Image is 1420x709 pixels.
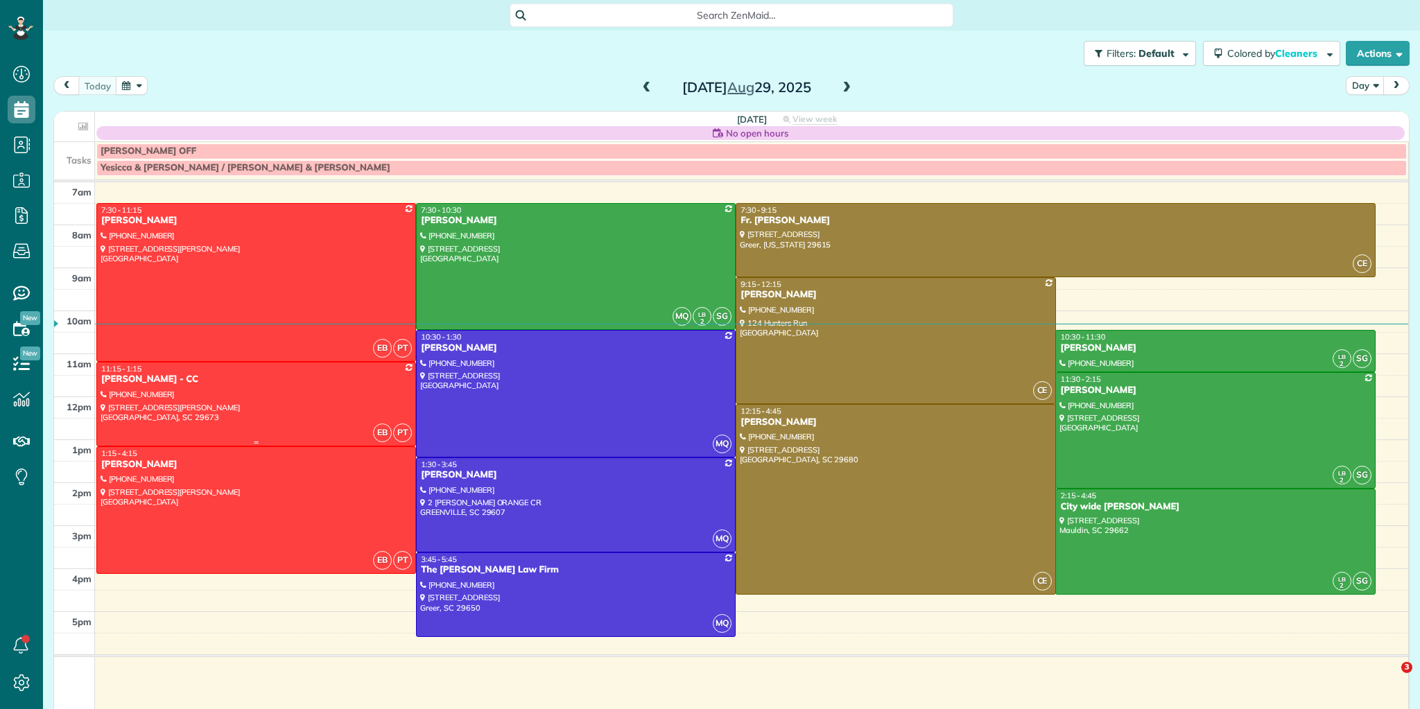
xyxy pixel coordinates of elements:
[741,205,777,215] span: 7:30 - 9:15
[421,205,461,215] span: 7:30 - 10:30
[373,339,392,358] span: EB
[20,311,40,325] span: New
[67,315,92,326] span: 10am
[737,114,767,125] span: [DATE]
[740,215,1371,227] div: Fr. [PERSON_NAME]
[1107,47,1136,60] span: Filters:
[373,423,392,442] span: EB
[72,573,92,584] span: 4pm
[713,529,731,548] span: MQ
[1346,76,1385,95] button: Day
[393,423,412,442] span: PT
[1084,41,1196,66] button: Filters: Default
[72,487,92,498] span: 2pm
[1033,381,1052,400] span: CE
[740,417,1051,428] div: [PERSON_NAME]
[1333,579,1351,593] small: 2
[101,459,412,471] div: [PERSON_NAME]
[72,530,92,541] span: 3pm
[1346,41,1410,66] button: Actions
[393,551,412,570] span: PT
[1059,342,1371,354] div: [PERSON_NAME]
[1060,332,1105,342] span: 10:30 - 11:30
[698,310,706,318] span: LB
[421,332,461,342] span: 10:30 - 1:30
[660,80,833,95] h2: [DATE] 29, 2025
[420,342,731,354] div: [PERSON_NAME]
[1333,358,1351,371] small: 2
[713,614,731,633] span: MQ
[373,551,392,570] span: EB
[20,347,40,360] span: New
[693,315,711,329] small: 2
[1227,47,1322,60] span: Colored by
[1059,501,1371,513] div: City wide [PERSON_NAME]
[101,162,390,173] span: Yesicca & [PERSON_NAME] / [PERSON_NAME] & [PERSON_NAME]
[421,459,457,469] span: 1:30 - 3:45
[1059,385,1371,396] div: [PERSON_NAME]
[713,307,731,326] span: SG
[72,272,92,283] span: 9am
[1353,254,1371,273] span: CE
[101,205,141,215] span: 7:30 - 11:15
[1033,572,1052,590] span: CE
[1338,469,1346,477] span: LB
[393,339,412,358] span: PT
[420,469,731,481] div: [PERSON_NAME]
[1338,353,1346,360] span: LB
[101,215,412,227] div: [PERSON_NAME]
[1077,41,1196,66] a: Filters: Default
[1353,572,1371,590] span: SG
[741,406,781,416] span: 12:15 - 4:45
[72,616,92,627] span: 5pm
[713,435,731,453] span: MQ
[673,307,691,326] span: MQ
[1203,41,1340,66] button: Colored byCleaners
[1401,662,1412,673] span: 3
[421,554,457,564] span: 3:45 - 5:45
[1353,466,1371,484] span: SG
[420,564,731,576] div: The [PERSON_NAME] Law Firm
[101,364,141,374] span: 11:15 - 1:15
[1333,474,1351,487] small: 2
[1060,374,1100,384] span: 11:30 - 2:15
[72,229,92,240] span: 8am
[1353,349,1371,368] span: SG
[53,76,80,95] button: prev
[1275,47,1319,60] span: Cleaners
[67,358,92,369] span: 11am
[420,215,731,227] div: [PERSON_NAME]
[101,448,137,458] span: 1:15 - 4:15
[793,114,837,125] span: View week
[1138,47,1175,60] span: Default
[72,186,92,198] span: 7am
[72,444,92,455] span: 1pm
[1383,76,1410,95] button: next
[78,76,117,95] button: today
[1338,575,1346,583] span: LB
[726,126,788,140] span: No open hours
[741,279,781,289] span: 9:15 - 12:15
[101,374,412,385] div: [PERSON_NAME] - CC
[740,289,1051,301] div: [PERSON_NAME]
[727,78,754,96] span: Aug
[1373,662,1406,695] iframe: Intercom live chat
[67,401,92,412] span: 12pm
[101,146,196,157] span: [PERSON_NAME] OFF
[1060,491,1096,500] span: 2:15 - 4:45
